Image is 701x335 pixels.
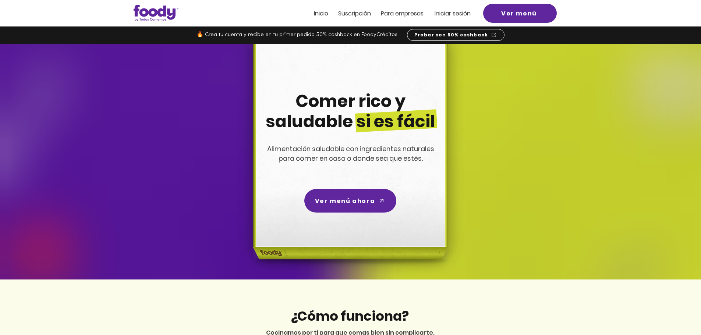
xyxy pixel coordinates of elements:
span: Alimentación saludable con ingredientes naturales para comer en casa o donde sea que estés. [267,144,434,163]
span: Pa [381,9,388,18]
a: Probar con 50% cashback [407,29,504,41]
span: Comer rico y saludable si es fácil [266,89,435,133]
span: Probar con 50% cashback [414,32,488,38]
a: Inicio [314,10,328,17]
img: Logo_Foody V2.0.0 (3).png [134,5,178,21]
a: Para empresas [381,10,424,17]
span: ¿Cómo funciona? [290,307,409,325]
span: Iniciar sesión [435,9,471,18]
span: Ver menú ahora [315,196,375,206]
a: Suscripción [338,10,371,17]
a: Ver menú ahora [304,189,396,213]
span: 🔥 Crea tu cuenta y recibe en tu primer pedido 50% cashback en FoodyCréditos [197,32,397,38]
img: headline-center-compress.png [232,44,466,279]
a: Iniciar sesión [435,10,471,17]
span: Suscripción [338,9,371,18]
span: Inicio [314,9,328,18]
span: ra empresas [388,9,424,18]
a: Ver menú [483,4,557,23]
span: Ver menú [501,9,537,18]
